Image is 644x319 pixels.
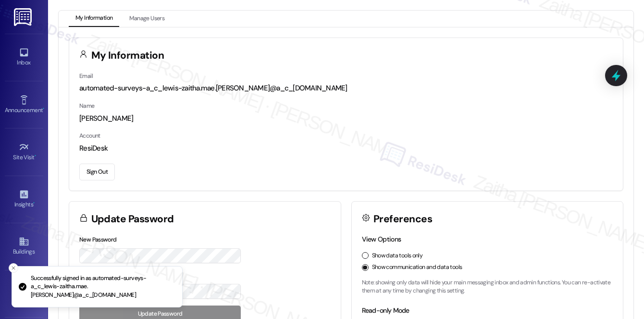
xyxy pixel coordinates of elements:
div: [PERSON_NAME] [79,114,613,124]
h3: My Information [91,51,164,61]
label: Email [79,72,93,80]
span: • [33,200,35,206]
a: Buildings [5,233,43,259]
a: Site Visit • [5,139,43,165]
a: Leads [5,281,43,307]
label: Show communication and data tools [372,263,462,272]
a: Insights • [5,186,43,212]
span: • [35,153,36,159]
h3: Preferences [373,214,432,224]
button: Sign Out [79,164,115,180]
label: View Options [362,235,401,243]
button: Close toast [9,263,18,273]
label: Show data tools only [372,252,423,260]
p: Successfully signed in as automated-surveys-a_c_lewis-zaitha.mae.[PERSON_NAME]@a_c_[DOMAIN_NAME] [31,274,174,300]
button: Manage Users [123,11,171,27]
label: Read-only Mode [362,306,409,315]
img: ResiDesk Logo [14,8,34,26]
button: My Information [69,11,119,27]
div: ResiDesk [79,143,613,153]
h3: Update Password [91,214,174,224]
a: Inbox [5,44,43,70]
span: • [43,105,44,112]
label: Account [79,132,100,140]
div: automated-surveys-a_c_lewis-zaitha.mae.[PERSON_NAME]@a_c_[DOMAIN_NAME] [79,83,613,93]
label: New Password [79,236,117,243]
label: Name [79,102,95,110]
p: Note: showing only data will hide your main messaging inbox and admin functions. You can re-activ... [362,279,613,295]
